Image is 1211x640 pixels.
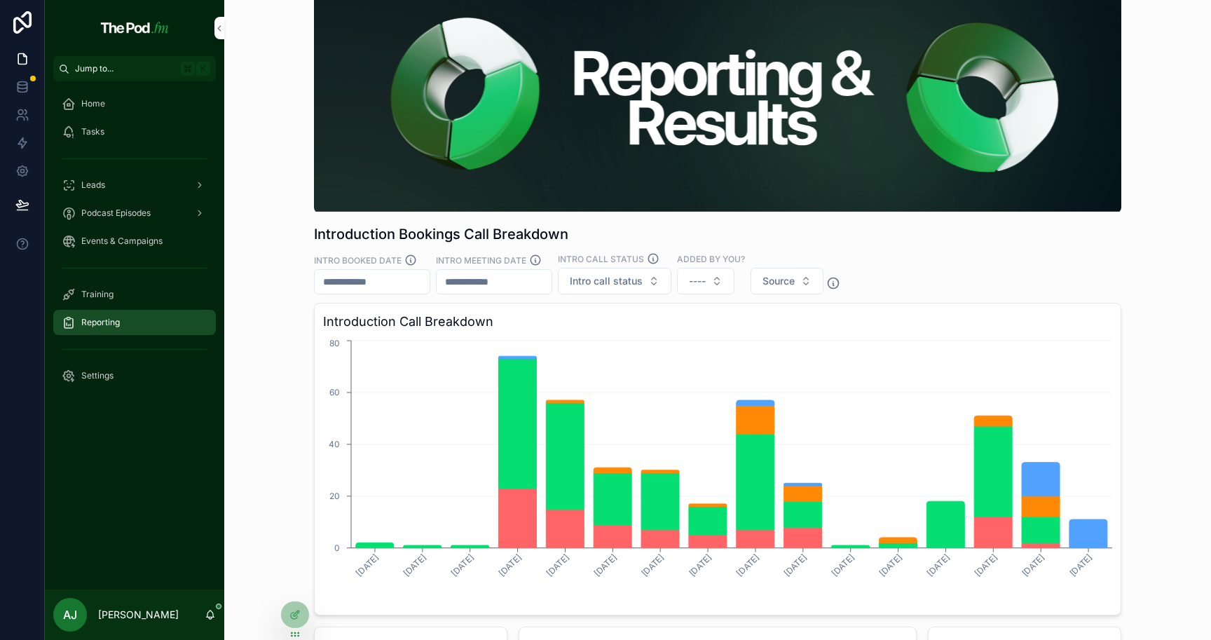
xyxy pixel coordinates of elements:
[314,254,402,266] label: Intro Booked Date
[782,552,809,578] tspan: [DATE]
[75,63,175,74] span: Jump to...
[544,552,570,578] tspan: [DATE]
[449,552,476,578] tspan: [DATE]
[402,552,428,578] tspan: [DATE]
[558,268,671,294] button: Select Button
[677,252,745,265] label: Added By You?
[677,268,734,294] button: Select Button
[53,200,216,226] a: Podcast Episodes
[1020,552,1046,578] tspan: [DATE]
[198,63,209,74] span: K
[53,363,216,388] a: Settings
[63,606,77,623] span: AJ
[436,254,526,266] label: Intro Meeting Date
[314,224,568,244] h1: Introduction Bookings Call Breakdown
[323,312,1112,332] h3: Introduction Call Breakdown
[81,98,105,109] span: Home
[762,274,795,288] span: Source
[497,552,524,578] tspan: [DATE]
[53,91,216,116] a: Home
[329,491,340,501] tspan: 20
[689,274,706,288] span: ----
[329,439,340,449] tspan: 40
[329,338,340,348] tspan: 80
[334,543,340,553] tspan: 0
[687,552,713,578] tspan: [DATE]
[45,81,224,407] div: scrollable content
[97,17,172,39] img: App logo
[81,207,151,219] span: Podcast Episodes
[53,282,216,307] a: Training
[329,387,340,397] tspan: 60
[53,310,216,335] a: Reporting
[877,552,904,578] tspan: [DATE]
[830,552,856,578] tspan: [DATE]
[751,268,823,294] button: Select Button
[81,179,105,191] span: Leads
[570,274,643,288] span: Intro call status
[81,370,114,381] span: Settings
[558,252,644,265] label: Intro call status
[972,552,999,578] tspan: [DATE]
[53,56,216,81] button: Jump to...K
[924,552,951,578] tspan: [DATE]
[53,229,216,254] a: Events & Campaigns
[323,337,1112,606] div: chart
[53,172,216,198] a: Leads
[81,317,120,328] span: Reporting
[639,552,666,578] tspan: [DATE]
[81,126,104,137] span: Tasks
[98,608,179,622] p: [PERSON_NAME]
[81,236,163,247] span: Events & Campaigns
[354,552,381,578] tspan: [DATE]
[1067,552,1094,578] tspan: [DATE]
[734,552,761,578] tspan: [DATE]
[53,119,216,144] a: Tasks
[81,289,114,300] span: Training
[591,552,618,578] tspan: [DATE]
